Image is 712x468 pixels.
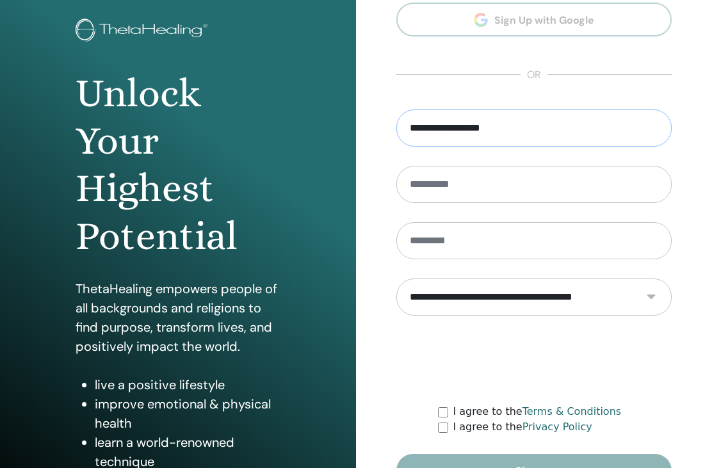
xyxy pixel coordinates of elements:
a: Terms & Conditions [522,405,621,417]
h1: Unlock Your Highest Potential [76,70,281,261]
iframe: reCAPTCHA [437,335,631,385]
label: I agree to the [453,419,592,435]
li: live a positive lifestyle [95,375,281,394]
p: ThetaHealing empowers people of all backgrounds and religions to find purpose, transform lives, a... [76,279,281,356]
label: I agree to the [453,404,622,419]
a: Privacy Policy [522,421,592,433]
span: or [521,67,547,83]
li: improve emotional & physical health [95,394,281,433]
